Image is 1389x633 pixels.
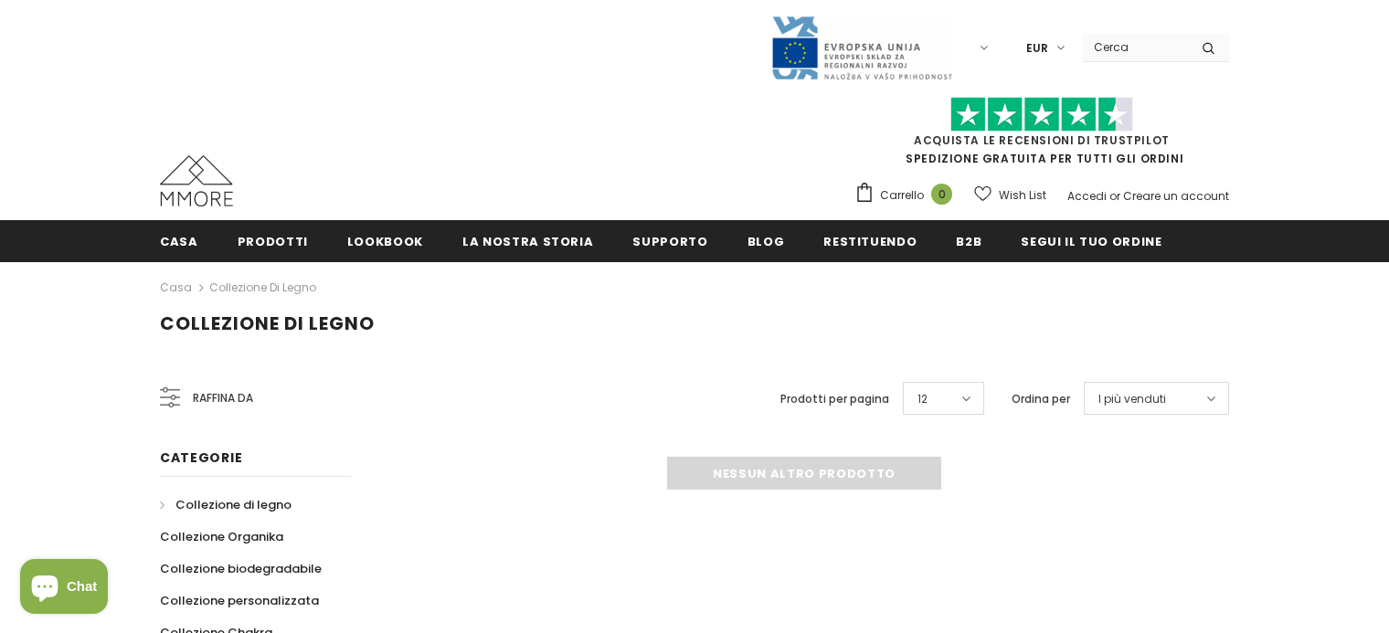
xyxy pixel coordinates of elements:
span: SPEDIZIONE GRATUITA PER TUTTI GLI ORDINI [854,105,1229,166]
a: Wish List [974,179,1046,211]
input: Search Site [1083,34,1188,60]
a: Casa [160,277,192,299]
span: Restituendo [823,233,917,250]
a: Collezione biodegradabile [160,553,322,585]
span: Casa [160,233,198,250]
a: Segui il tuo ordine [1021,220,1161,261]
span: Collezione personalizzata [160,592,319,609]
span: B2B [956,233,981,250]
img: Casi MMORE [160,155,233,206]
a: supporto [632,220,707,261]
span: 0 [931,184,952,205]
span: Collezione biodegradabile [160,560,322,577]
img: Javni Razpis [770,15,953,81]
label: Ordina per [1012,390,1070,408]
a: Collezione personalizzata [160,585,319,617]
a: Lookbook [347,220,423,261]
a: Accedi [1067,188,1107,204]
img: Fidati di Pilot Stars [950,97,1133,132]
a: Collezione di legno [209,280,316,295]
span: Collezione di legno [175,496,292,513]
span: Lookbook [347,233,423,250]
a: Collezione Organika [160,521,283,553]
span: Categorie [160,448,242,467]
a: La nostra storia [462,220,593,261]
a: Casa [160,220,198,261]
span: Prodotti [238,233,308,250]
a: Blog [748,220,785,261]
span: Carrello [880,186,924,205]
a: Prodotti [238,220,308,261]
a: Collezione di legno [160,489,292,521]
span: or [1109,188,1120,204]
span: Collezione Organika [160,528,283,545]
span: supporto [632,233,707,250]
span: I più venduti [1098,390,1166,408]
a: Restituendo [823,220,917,261]
a: Carrello 0 [854,182,961,209]
label: Prodotti per pagina [780,390,889,408]
span: 12 [917,390,928,408]
a: Creare un account [1123,188,1229,204]
inbox-online-store-chat: Shopify online store chat [15,559,113,618]
span: Wish List [999,186,1046,205]
span: Raffina da [193,388,253,408]
a: Javni Razpis [770,39,953,55]
span: Segui il tuo ordine [1021,233,1161,250]
span: Blog [748,233,785,250]
a: B2B [956,220,981,261]
span: La nostra storia [462,233,593,250]
span: Collezione di legno [160,311,375,336]
span: EUR [1026,39,1048,58]
a: Acquista le recensioni di TrustPilot [914,132,1170,148]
